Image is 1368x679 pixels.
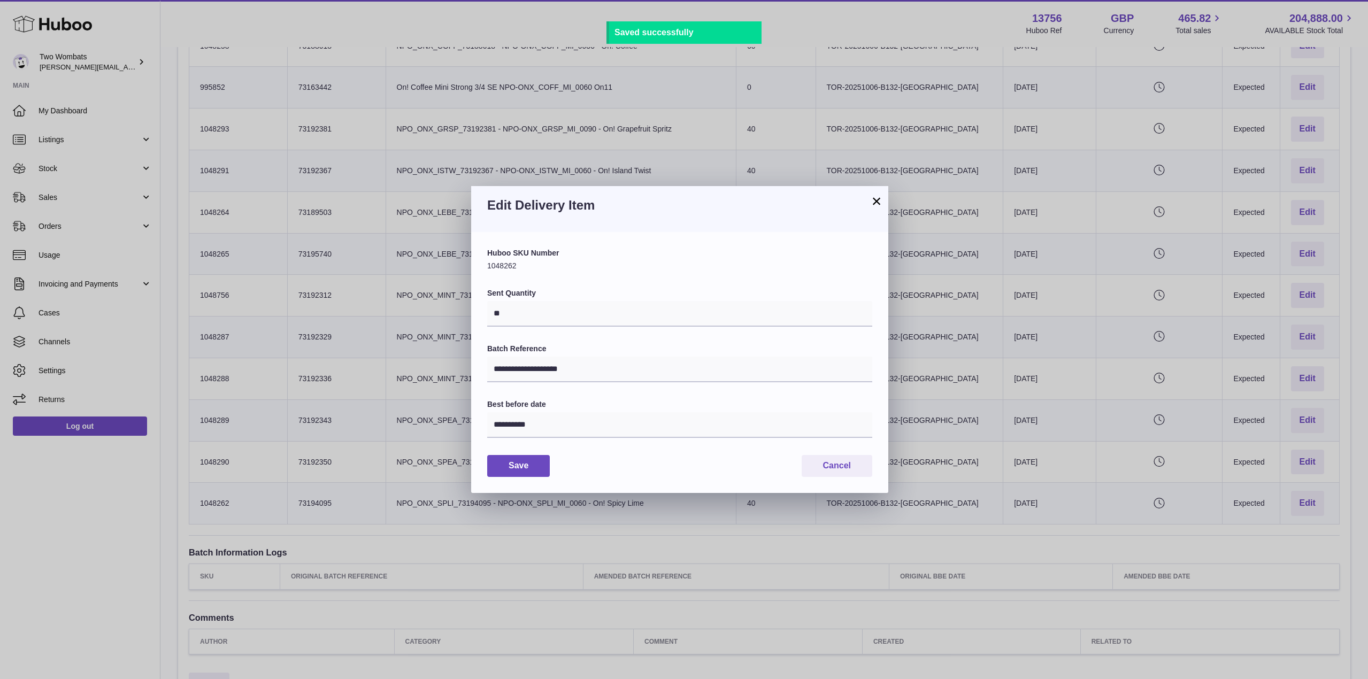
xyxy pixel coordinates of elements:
button: Save [487,455,550,477]
button: × [870,195,883,207]
div: 1048262 [487,248,872,271]
label: Sent Quantity [487,288,872,298]
label: Huboo SKU Number [487,248,872,258]
label: Best before date [487,399,872,410]
div: Saved successfully [614,27,756,38]
label: Batch Reference [487,344,872,354]
h3: Edit Delivery Item [487,197,872,214]
button: Cancel [802,455,872,477]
